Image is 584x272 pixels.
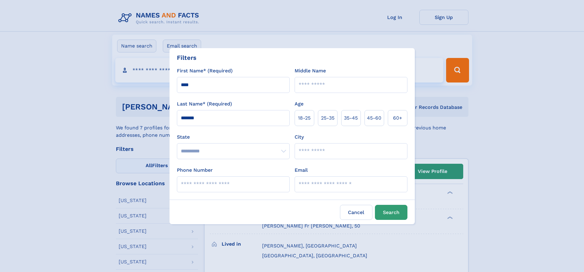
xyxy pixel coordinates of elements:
[321,114,334,122] span: 25‑35
[298,114,311,122] span: 18‑25
[177,167,213,174] label: Phone Number
[295,100,303,108] label: Age
[177,100,232,108] label: Last Name* (Required)
[340,205,372,220] label: Cancel
[393,114,402,122] span: 60+
[177,67,233,75] label: First Name* (Required)
[295,67,326,75] label: Middle Name
[295,167,308,174] label: Email
[344,114,358,122] span: 35‑45
[177,53,197,62] div: Filters
[375,205,407,220] button: Search
[177,133,290,141] label: State
[295,133,304,141] label: City
[367,114,381,122] span: 45‑60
